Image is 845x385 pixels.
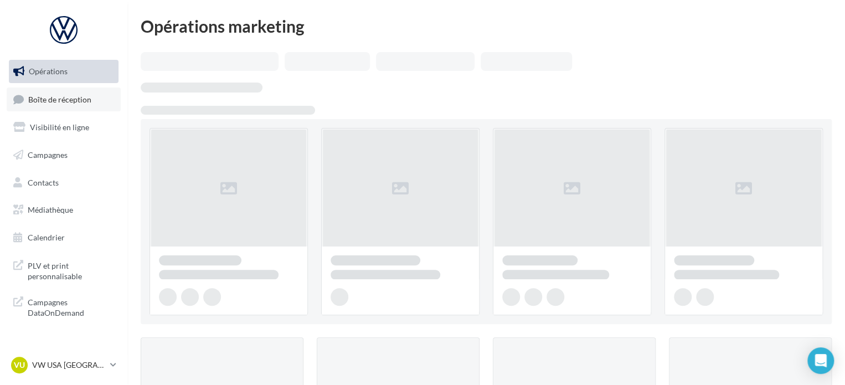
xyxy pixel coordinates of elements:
a: Médiathèque [7,198,121,222]
a: Campagnes DataOnDemand [7,290,121,323]
span: Visibilité en ligne [30,122,89,132]
span: Campagnes DataOnDemand [28,295,114,319]
span: Campagnes [28,150,68,160]
a: Visibilité en ligne [7,116,121,139]
a: VU VW USA [GEOGRAPHIC_DATA] [9,355,118,376]
a: Contacts [7,171,121,194]
div: Opérations marketing [141,18,832,34]
a: Calendrier [7,226,121,249]
span: Contacts [28,177,59,187]
span: Opérations [29,66,68,76]
a: Opérations [7,60,121,83]
a: Boîte de réception [7,88,121,111]
a: Campagnes [7,143,121,167]
div: Open Intercom Messenger [807,347,834,374]
span: Médiathèque [28,205,73,214]
span: VU [14,360,25,371]
a: PLV et print personnalisable [7,254,121,286]
p: VW USA [GEOGRAPHIC_DATA] [32,360,106,371]
span: Calendrier [28,233,65,242]
span: Boîte de réception [28,94,91,104]
span: PLV et print personnalisable [28,258,114,282]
